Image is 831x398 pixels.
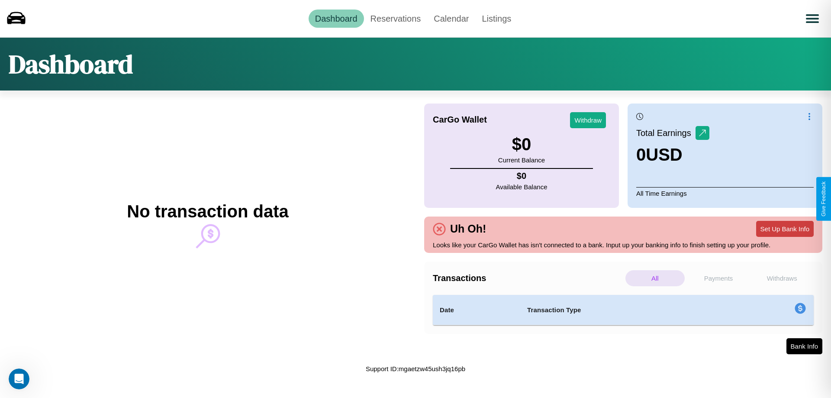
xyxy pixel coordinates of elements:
[433,115,487,125] h4: CarGo Wallet
[498,154,545,166] p: Current Balance
[625,270,685,286] p: All
[689,270,748,286] p: Payments
[636,145,709,165] h3: 0 USD
[496,181,548,193] p: Available Balance
[364,10,428,28] a: Reservations
[9,369,29,389] iframe: Intercom live chat
[475,10,518,28] a: Listings
[496,171,548,181] h4: $ 0
[527,305,724,315] h4: Transaction Type
[446,223,490,235] h4: Uh Oh!
[366,363,465,375] p: Support ID: mgaetzw45ush3jq16pb
[786,338,822,354] button: Bank Info
[800,6,825,31] button: Open menu
[433,273,623,283] h4: Transactions
[433,239,814,251] p: Looks like your CarGo Wallet has isn't connected to a bank. Input up your banking info to finish ...
[752,270,812,286] p: Withdraws
[570,112,606,128] button: Withdraw
[636,125,696,141] p: Total Earnings
[821,181,827,217] div: Give Feedback
[636,187,814,199] p: All Time Earnings
[127,202,288,221] h2: No transaction data
[427,10,475,28] a: Calendar
[309,10,364,28] a: Dashboard
[433,295,814,325] table: simple table
[9,46,133,82] h1: Dashboard
[440,305,513,315] h4: Date
[756,221,814,237] button: Set Up Bank Info
[498,135,545,154] h3: $ 0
